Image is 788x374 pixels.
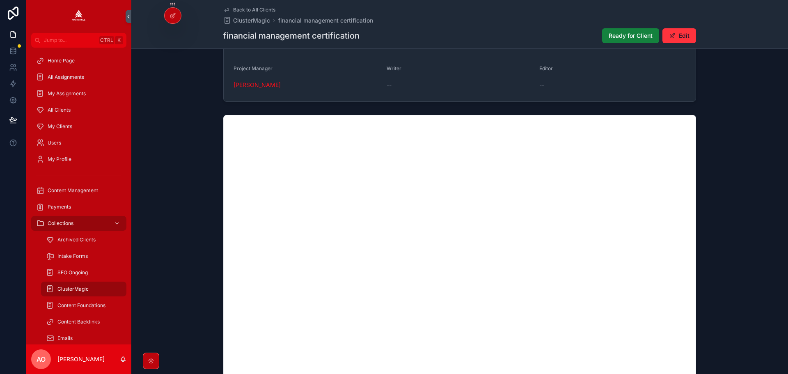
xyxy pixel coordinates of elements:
span: -- [387,81,392,89]
span: Ctrl [99,36,114,44]
span: Intake Forms [57,253,88,259]
p: [PERSON_NAME] [57,355,105,363]
a: Emails [41,331,126,346]
h1: financial management certification [223,30,360,41]
span: Archived Clients [57,236,96,243]
button: Jump to...CtrlK [31,33,126,48]
span: ClusterMagic [233,16,270,25]
span: My Profile [48,156,71,163]
span: Content Foundations [57,302,105,309]
a: My Clients [31,119,126,134]
a: Content Backlinks [41,314,126,329]
span: Home Page [48,57,75,64]
span: AO [37,354,46,364]
a: Back to All Clients [223,7,275,13]
span: K [116,37,122,44]
a: financial management certification [278,16,373,25]
a: Content Management [31,183,126,198]
a: My Assignments [31,86,126,101]
a: All Assignments [31,70,126,85]
button: Ready for Client [602,28,659,43]
a: Collections [31,216,126,231]
span: Emails [57,335,73,342]
span: My Assignments [48,90,86,97]
span: Jump to... [44,37,96,44]
div: scrollable content [26,48,131,344]
span: All Clients [48,107,71,113]
span: Collections [48,220,73,227]
button: Edit [662,28,696,43]
span: Content Backlinks [57,319,100,325]
span: Project Manager [234,65,273,71]
a: ClusterMagic [223,16,270,25]
span: SEO Ongoing [57,269,88,276]
a: Payments [31,200,126,214]
span: Editor [539,65,553,71]
span: Payments [48,204,71,210]
span: Writer [387,65,401,71]
a: My Profile [31,152,126,167]
a: Users [31,135,126,150]
span: Users [48,140,61,146]
span: My Clients [48,123,72,130]
span: All Assignments [48,74,84,80]
span: Ready for Client [609,32,653,40]
span: ClusterMagic [57,286,89,292]
a: ClusterMagic [41,282,126,296]
span: Content Management [48,187,98,194]
a: Intake Forms [41,249,126,264]
span: -- [539,81,544,89]
a: Archived Clients [41,232,126,247]
a: SEO Ongoing [41,265,126,280]
a: All Clients [31,103,126,117]
span: Back to All Clients [233,7,275,13]
img: App logo [72,10,85,23]
a: Home Page [31,53,126,68]
a: [PERSON_NAME] [234,81,281,89]
a: Content Foundations [41,298,126,313]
